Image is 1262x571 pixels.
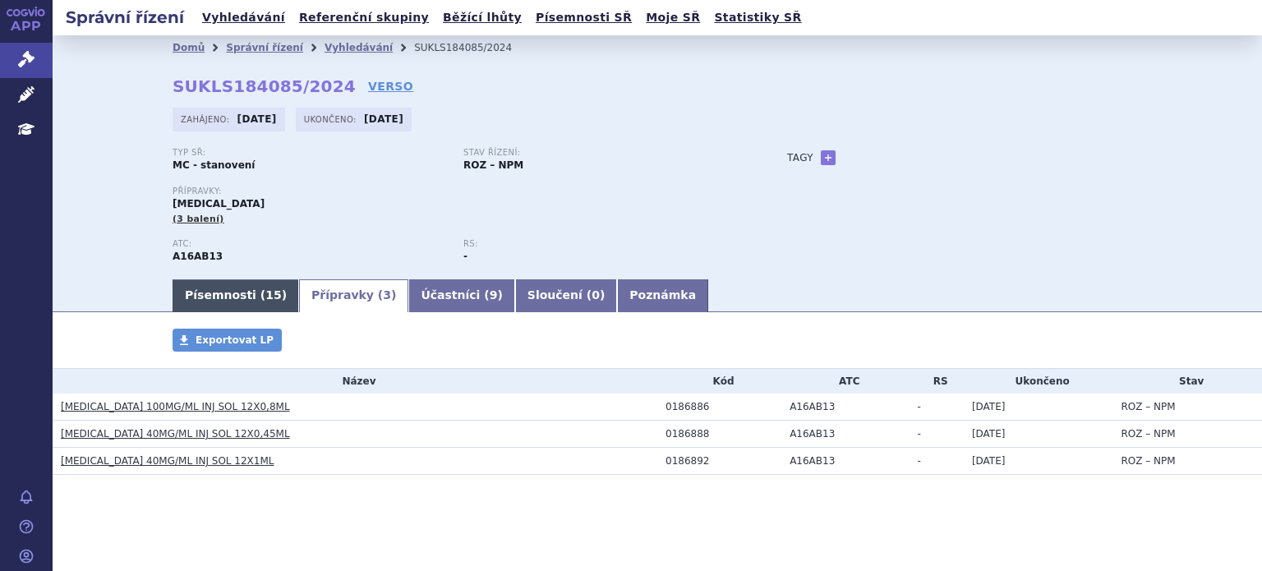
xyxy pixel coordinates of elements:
p: Typ SŘ: [173,148,447,158]
strong: - [463,251,467,262]
span: [DATE] [972,401,1006,412]
strong: MC - stanovení [173,159,255,171]
span: 3 [383,288,391,302]
strong: [DATE] [237,113,277,125]
th: Stav [1112,369,1262,394]
th: ATC [781,369,909,394]
strong: SUKLS184085/2024 [173,76,356,96]
strong: [DATE] [364,113,403,125]
span: [DATE] [972,455,1006,467]
a: Účastníci (9) [408,279,514,312]
th: Ukončeno [964,369,1113,394]
a: Písemnosti (15) [173,279,299,312]
a: [MEDICAL_DATA] 100MG/ML INJ SOL 12X0,8ML [61,401,290,412]
th: Kód [657,369,781,394]
span: Exportovat LP [196,334,274,346]
a: Domů [173,42,205,53]
p: RS: [463,239,738,249]
strong: ROZ – NPM [463,159,523,171]
a: Běžící lhůty [438,7,527,29]
span: 15 [265,288,281,302]
span: (3 balení) [173,214,224,224]
td: ASFOTASA ALFA [781,421,909,448]
a: Referenční skupiny [294,7,434,29]
a: Statistiky SŘ [709,7,806,29]
span: Ukončeno: [304,113,360,126]
a: Sloučení (0) [515,279,617,312]
a: Moje SŘ [641,7,705,29]
div: 0186892 [666,455,781,467]
a: + [821,150,836,165]
td: ASFOTASA ALFA [781,394,909,421]
p: ATC: [173,239,447,249]
span: [DATE] [972,428,1006,440]
td: ROZ – NPM [1112,394,1262,421]
a: [MEDICAL_DATA] 40MG/ML INJ SOL 12X0,45ML [61,428,290,440]
a: [MEDICAL_DATA] 40MG/ML INJ SOL 12X1ML [61,455,274,467]
td: ROZ – NPM [1112,421,1262,448]
th: RS [909,369,963,394]
td: ASFOTASA ALFA [781,448,909,475]
span: Zahájeno: [181,113,233,126]
strong: ASFOTASA ALFA [173,251,223,262]
span: - [917,428,920,440]
li: SUKLS184085/2024 [414,35,533,60]
a: Vyhledávání [325,42,393,53]
a: Přípravky (3) [299,279,408,312]
p: Stav řízení: [463,148,738,158]
a: Správní řízení [226,42,303,53]
div: 0186888 [666,428,781,440]
span: - [917,455,920,467]
span: - [917,401,920,412]
span: 0 [592,288,600,302]
span: [MEDICAL_DATA] [173,198,265,210]
p: Přípravky: [173,186,754,196]
th: Název [53,369,657,394]
a: Poznámka [617,279,708,312]
h3: Tagy [787,148,813,168]
a: Exportovat LP [173,329,282,352]
a: VERSO [368,78,413,94]
td: ROZ – NPM [1112,448,1262,475]
span: 9 [490,288,498,302]
div: 0186886 [666,401,781,412]
a: Vyhledávání [197,7,290,29]
h2: Správní řízení [53,6,197,29]
a: Písemnosti SŘ [531,7,637,29]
